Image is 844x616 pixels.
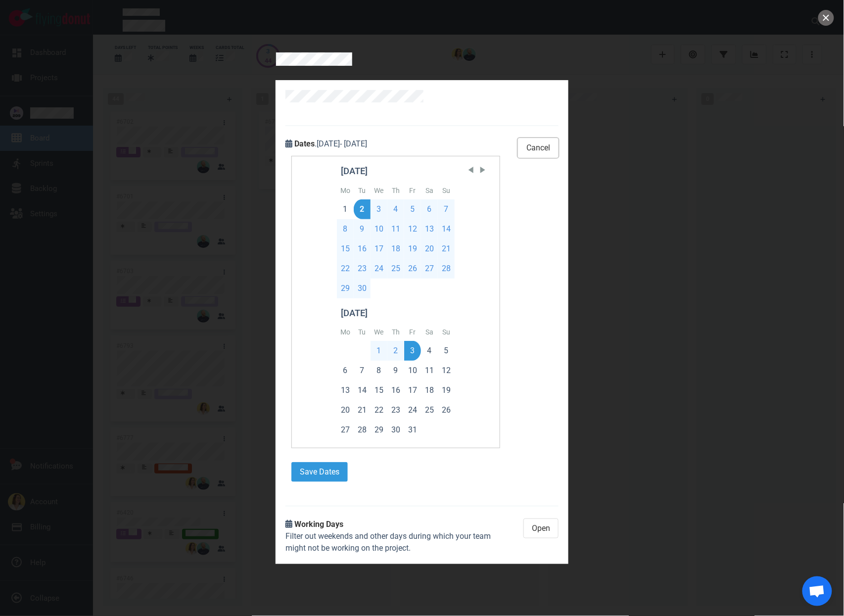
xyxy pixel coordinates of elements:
div: Sun Oct 19 2025 [438,380,455,400]
div: Fri Oct 10 2025 [404,361,421,380]
button: Cancel [518,138,559,158]
span: [DATE] - [DATE] [317,139,367,148]
div: Sun Oct 05 2025 [438,341,455,361]
div: Wed Sep 24 2025 [371,259,387,279]
div: Thu Oct 16 2025 [387,380,404,400]
div: Mon Sep 22 2025 [337,259,354,279]
abbr: Thursday [392,328,400,336]
button: Open [523,519,559,538]
abbr: Monday [340,328,350,336]
div: Mon Oct 06 2025 [337,361,354,380]
div: Fri Oct 31 2025 [404,420,421,440]
div: Thu Sep 11 2025 [387,219,404,239]
div: Mon Oct 13 2025 [337,380,354,400]
div: Wed Sep 03 2025 [371,199,387,219]
div: Wed Oct 08 2025 [371,361,387,380]
a: Ouvrir le chat [802,576,832,606]
div: Sat Oct 18 2025 [421,380,438,400]
div: Tue Oct 07 2025 [354,361,371,380]
abbr: Tuesday [359,187,366,194]
div: Sat Sep 27 2025 [421,259,438,279]
div: Thu Oct 02 2025 [387,341,404,361]
div: Tue Sep 02 2025 [354,199,371,219]
div: Wed Sep 10 2025 [371,219,387,239]
div: Tue Sep 16 2025 [354,239,371,259]
div: Wed Oct 22 2025 [371,400,387,420]
div: Thu Sep 25 2025 [387,259,404,279]
div: Sun Sep 14 2025 [438,219,455,239]
div: Mon Sep 01 2025 [337,199,354,219]
div: [DATE] [341,306,451,320]
div: Thu Sep 18 2025 [387,239,404,259]
abbr: Wednesday [375,328,384,336]
span: Next Month [478,165,488,175]
div: Tue Oct 21 2025 [354,400,371,420]
div: Mon Oct 27 2025 [337,420,354,440]
div: Sat Sep 13 2025 [421,219,438,239]
div: Wed Oct 29 2025 [371,420,387,440]
button: Save Dates [291,462,348,482]
div: Tue Oct 28 2025 [354,420,371,440]
div: Sun Oct 26 2025 [438,400,455,420]
div: Mon Oct 20 2025 [337,400,354,420]
div: Thu Oct 23 2025 [387,400,404,420]
div: . [280,132,512,494]
div: Wed Oct 15 2025 [371,380,387,400]
div: Sat Oct 25 2025 [421,400,438,420]
abbr: Friday [410,328,416,336]
div: Sun Sep 21 2025 [438,239,455,259]
div: Sat Sep 20 2025 [421,239,438,259]
div: [DATE] [341,164,451,178]
abbr: Saturday [425,328,433,336]
abbr: Monday [340,187,350,194]
div: Sat Oct 11 2025 [421,361,438,380]
div: Sat Oct 04 2025 [421,341,438,361]
div: Fri Sep 05 2025 [404,199,421,219]
div: Filter out weekends and other days during which your team might not be working on the project. [285,530,512,554]
div: Sat Sep 06 2025 [421,199,438,219]
div: Sun Sep 07 2025 [438,199,455,219]
div: Wed Oct 01 2025 [371,341,387,361]
abbr: Sunday [442,328,450,336]
div: Mon Sep 15 2025 [337,239,354,259]
div: Thu Oct 30 2025 [387,420,404,440]
div: Fri Oct 24 2025 [404,400,421,420]
div: Fri Sep 26 2025 [404,259,421,279]
span: Previous Month [466,165,476,175]
div: Tue Sep 09 2025 [354,219,371,239]
abbr: Tuesday [359,328,366,336]
abbr: Wednesday [375,187,384,194]
div: Fri Sep 12 2025 [404,219,421,239]
div: Fri Oct 17 2025 [404,380,421,400]
div: Tue Oct 14 2025 [354,380,371,400]
abbr: Saturday [425,187,433,194]
div: Mon Sep 08 2025 [337,219,354,239]
div: Wed Sep 17 2025 [371,239,387,259]
div: Mon Sep 29 2025 [337,279,354,298]
strong: Working Days [294,520,343,529]
div: Fri Oct 03 2025 [404,341,421,361]
div: Sun Sep 28 2025 [438,259,455,279]
div: Tue Sep 30 2025 [354,279,371,298]
abbr: Sunday [442,187,450,194]
abbr: Thursday [392,187,400,194]
strong: Dates [294,139,315,148]
button: close [818,10,834,26]
div: Sun Oct 12 2025 [438,361,455,380]
abbr: Friday [410,187,416,194]
div: Fri Sep 19 2025 [404,239,421,259]
div: Thu Sep 04 2025 [387,199,404,219]
div: Tue Sep 23 2025 [354,259,371,279]
div: Thu Oct 09 2025 [387,361,404,380]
